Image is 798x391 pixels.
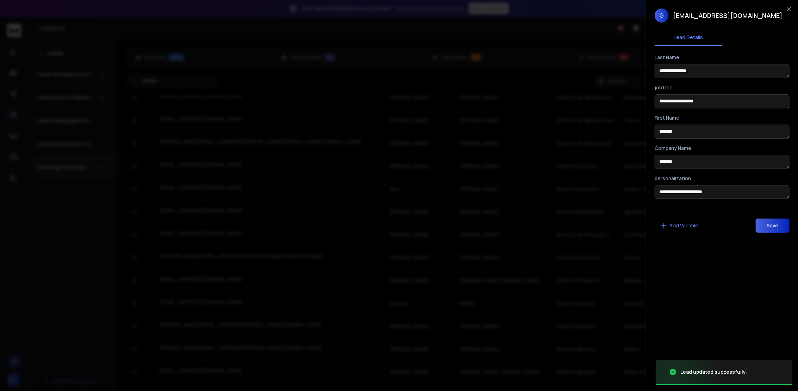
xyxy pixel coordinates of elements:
button: Add Variable [655,219,704,233]
label: personalization [655,176,691,181]
button: Lead Details [655,30,722,46]
label: jobTitle [655,85,673,90]
h1: [EMAIL_ADDRESS][DOMAIN_NAME] [673,11,783,20]
img: tab_keywords_by_traffic_grey.svg [75,41,81,46]
div: v 4.0.25 [20,11,35,17]
img: website_grey.svg [11,18,17,24]
button: Save [756,219,790,233]
label: First Name [655,115,679,120]
div: Dominio: [URL] [18,18,52,24]
img: logo_orange.svg [11,11,17,17]
div: Palabras clave [83,42,112,46]
span: G [655,8,669,23]
label: Company Name [655,146,691,151]
div: Dominio [37,42,54,46]
label: Last Name [655,55,679,60]
img: tab_domain_overview_orange.svg [29,41,35,46]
